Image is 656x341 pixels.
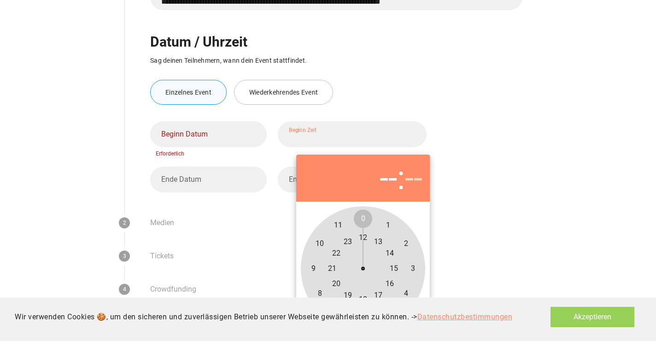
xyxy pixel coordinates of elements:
[311,263,316,274] span: 9
[397,162,405,194] span: :
[386,278,394,289] span: 16
[328,263,336,274] span: 21
[334,220,342,231] span: 11
[119,251,130,262] span: 3
[15,311,512,323] div: Wir verwenden Cookies 🍪, um den sicheren und zuverlässigen Betrieb unserer Webseite gewährleisten...
[150,121,267,161] div: Beginn DatumErforderlich
[404,288,408,299] span: 4
[119,284,130,295] span: 4
[404,238,408,249] span: 2
[278,167,427,206] div: Ende Zeit
[386,220,390,231] span: 1
[150,31,522,52] h2: Datum / Uhrzeit
[390,263,398,274] span: 15
[417,312,513,321] a: Datenschutzbestimmungen
[156,151,261,156] div: Erforderlich
[374,236,382,247] span: 13
[332,248,340,259] span: 22
[344,290,352,301] span: 19
[150,56,385,65] p: Sag deinen Teilnehmern, wann dein Event stattfindet.
[386,248,394,259] span: 14
[551,307,634,327] button: Akzeptieren
[278,121,427,161] div: Beginn Zeit
[411,263,415,274] span: 3
[150,80,227,105] div: Einzelnes Event
[380,162,397,194] div: --
[405,162,422,194] div: --
[119,217,130,228] span: 2
[359,232,367,243] span: 12
[374,290,382,301] span: 17
[318,288,322,299] span: 8
[359,294,367,305] span: 18
[332,278,340,289] span: 20
[344,236,352,247] span: 23
[135,286,211,293] div: Crowdfunding
[289,127,316,134] label: Beginn Zeit
[361,213,365,224] span: 0
[234,80,333,105] div: Wiederkehrendes Event
[135,219,189,227] div: Medien
[150,167,267,206] div: Ende Datum
[135,252,188,260] div: Tickets
[316,238,324,249] span: 10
